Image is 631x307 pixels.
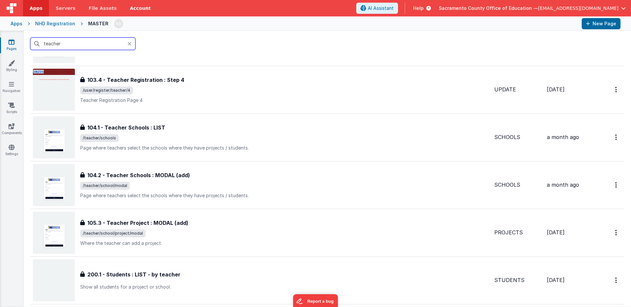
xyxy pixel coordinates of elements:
span: Help [413,5,424,12]
div: MASTER [88,20,108,27]
span: [EMAIL_ADDRESS][DOMAIN_NAME] [538,5,619,12]
span: /teacher/school/modal [80,182,130,190]
h3: 104.1 - Teacher Schools : LIST [87,124,165,131]
span: /teacher/school/project/modal [80,229,146,237]
div: Apps [11,20,22,27]
h3: 200.1 - Students : LIST - by teacher [87,271,180,278]
button: Options [611,178,622,192]
h3: 104.2 - Teacher Schools : MODAL (add) [87,171,190,179]
span: AI Assistant [368,5,394,12]
p: Where the teacher can add a project. [80,240,489,247]
button: Options [611,130,622,144]
img: 3aae05562012a16e32320df8a0cd8a1d [114,19,123,28]
div: STUDENTS [494,276,542,284]
button: AI Assistant [356,3,398,14]
span: /teacher/schools [80,134,119,142]
h3: 103.4 - Teacher Registration : Step 4 [87,76,184,84]
p: Show all students for a project or school. [80,284,489,290]
span: [DATE] [547,86,565,93]
button: Options [611,83,622,96]
div: PROJECTS [494,229,542,236]
span: Apps [30,5,42,12]
div: NHD Registration [35,20,75,27]
span: [DATE] [547,277,565,283]
p: Page where teachers select the schools where they have projects / students. [80,145,489,151]
span: a month ago [547,134,579,140]
span: /user/register/teacher/4 [80,86,133,94]
span: Sacramento County Office of Education — [439,5,538,12]
div: SCHOOLS [494,133,542,141]
span: a month ago [547,181,579,188]
button: Sacramento County Office of Education — [EMAIL_ADDRESS][DOMAIN_NAME] [439,5,626,12]
span: [DATE] [547,229,565,236]
input: Search pages, id's ... [30,37,135,50]
button: New Page [582,18,620,29]
div: SCHOOLS [494,181,542,189]
h3: 105.3 - Teacher Project : MODAL (add) [87,219,188,227]
button: Options [611,226,622,239]
p: Teacher Registration Page 4 [80,97,489,104]
div: UPDATE [494,86,542,93]
span: Servers [56,5,75,12]
button: Options [611,273,622,287]
p: Page where teachers select the schools where they have projects / students. [80,192,489,199]
span: File Assets [89,5,117,12]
